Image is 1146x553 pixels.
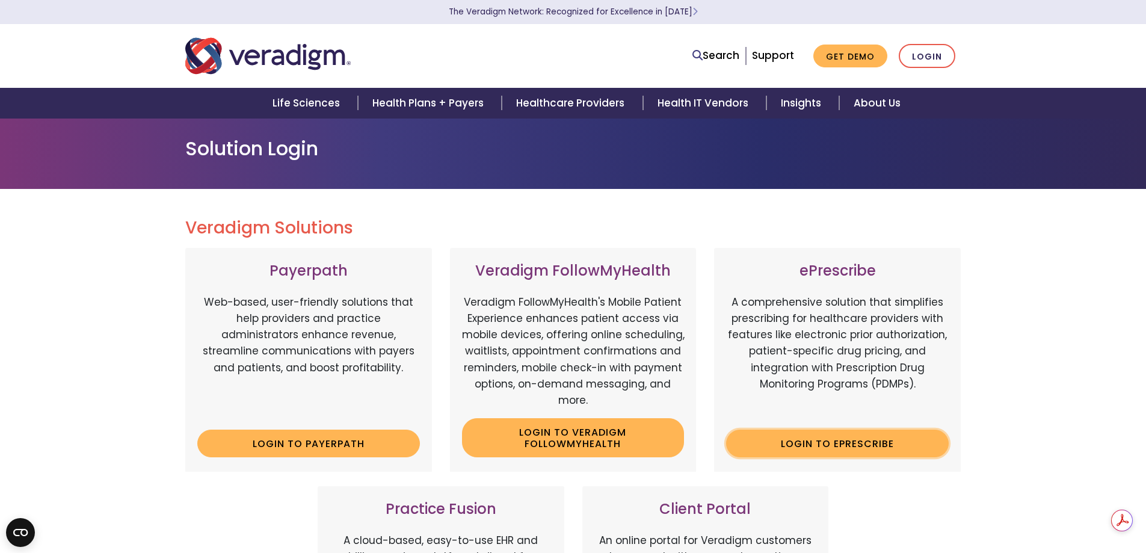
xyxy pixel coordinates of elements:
[692,6,698,17] span: Learn More
[258,88,358,119] a: Life Sciences
[766,88,839,119] a: Insights
[358,88,502,119] a: Health Plans + Payers
[752,48,794,63] a: Support
[197,262,420,280] h3: Payerpath
[185,218,961,238] h2: Veradigm Solutions
[449,6,698,17] a: The Veradigm Network: Recognized for Excellence in [DATE]Learn More
[185,137,961,160] h1: Solution Login
[839,88,915,119] a: About Us
[197,294,420,421] p: Web-based, user-friendly solutions that help providers and practice administrators enhance revenu...
[462,262,685,280] h3: Veradigm FollowMyHealth
[462,294,685,409] p: Veradigm FollowMyHealth's Mobile Patient Experience enhances patient access via mobile devices, o...
[6,518,35,547] button: Open CMP widget
[502,88,642,119] a: Healthcare Providers
[726,262,949,280] h3: ePrescribe
[726,294,949,421] p: A comprehensive solution that simplifies prescribing for healthcare providers with features like ...
[692,48,739,64] a: Search
[197,430,420,457] a: Login to Payerpath
[462,418,685,457] a: Login to Veradigm FollowMyHealth
[594,501,817,518] h3: Client Portal
[330,501,552,518] h3: Practice Fusion
[899,44,955,69] a: Login
[726,430,949,457] a: Login to ePrescribe
[643,88,766,119] a: Health IT Vendors
[185,36,351,76] img: Veradigm logo
[813,45,887,68] a: Get Demo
